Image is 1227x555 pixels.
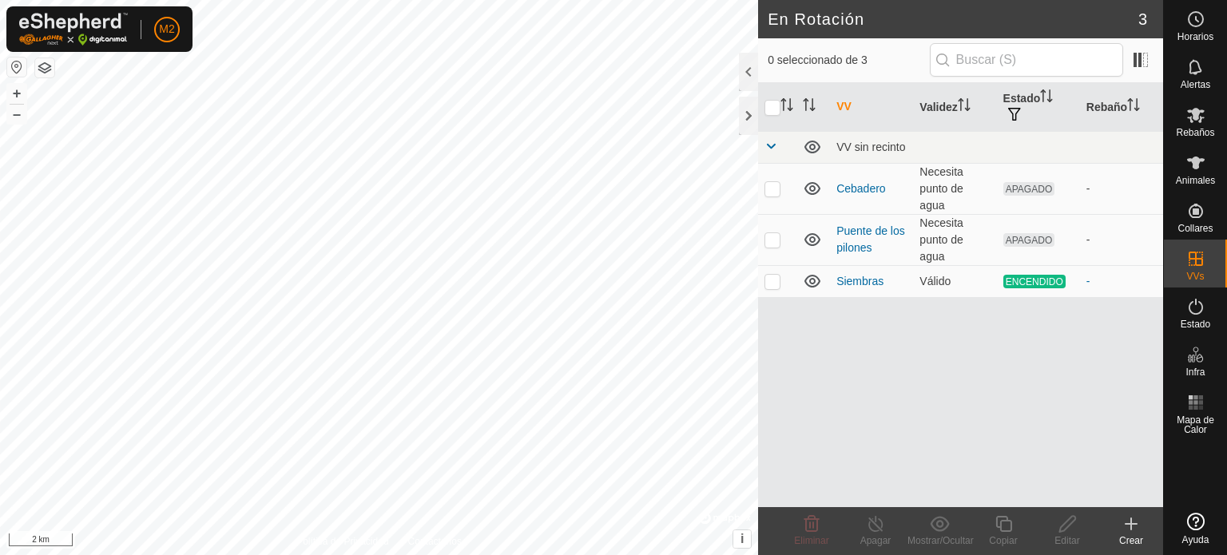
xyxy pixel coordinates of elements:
[35,58,54,77] button: Capas del Mapa
[7,105,26,124] button: –
[19,13,128,46] img: Logo Gallagher
[794,535,828,546] span: Eliminar
[1185,367,1205,377] span: Infra
[836,141,1157,153] div: VV sin recinto
[971,533,1035,548] div: Copiar
[836,182,886,195] a: Cebadero
[768,52,929,69] span: 0 seleccionado de 3
[1182,535,1209,545] span: Ayuda
[1181,80,1210,89] span: Alertas
[1040,92,1053,105] p-sorticon: Activar para ordenar
[1127,101,1140,113] p-sorticon: Activar para ordenar
[1086,180,1157,197] div: -
[1164,506,1227,551] a: Ayuda
[1099,533,1163,548] div: Crear
[7,57,26,77] button: Restablecer Mapa
[159,21,174,38] span: M2
[768,10,1138,29] h2: En Rotación
[1177,32,1213,42] span: Horarios
[830,83,913,132] th: VV
[7,84,26,103] button: +
[1003,275,1066,288] span: ENCENDIDO
[1181,319,1210,329] span: Estado
[930,43,1123,77] input: Buscar (S)
[296,534,388,549] a: Política de Privacidad
[1080,83,1163,132] th: Rebaño
[958,101,971,113] p-sorticon: Activar para ordenar
[1086,273,1157,290] div: -
[1003,233,1055,247] span: APAGADO
[780,101,793,113] p-sorticon: Activar para ordenar
[741,532,744,545] span: i
[997,83,1080,132] th: Estado
[913,163,996,214] td: Necesita punto de agua
[836,275,884,287] a: Siembras
[1138,7,1147,31] span: 3
[907,533,971,548] div: Mostrar/Ocultar
[1186,272,1204,281] span: VVs
[913,214,996,265] td: Necesita punto de agua
[913,265,996,297] td: Válido
[408,534,462,549] a: Contáctenos
[1177,224,1213,233] span: Collares
[836,224,905,254] a: Puente de los pilones
[803,101,816,113] p-sorticon: Activar para ordenar
[1176,176,1215,185] span: Animales
[1176,128,1214,137] span: Rebaños
[733,530,751,548] button: i
[1168,415,1223,434] span: Mapa de Calor
[913,83,996,132] th: Validez
[1035,533,1099,548] div: Editar
[844,533,907,548] div: Apagar
[1086,232,1157,248] div: -
[1003,182,1055,196] span: APAGADO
